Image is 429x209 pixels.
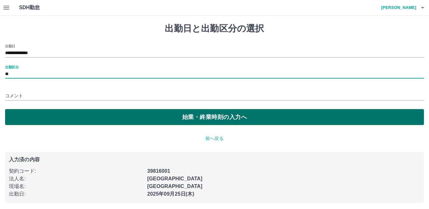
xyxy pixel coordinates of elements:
p: 出勤日 : [9,190,143,198]
b: [GEOGRAPHIC_DATA] [147,184,203,189]
b: 2025年09月25日(木) [147,191,194,197]
p: 前へ戻る [5,135,424,142]
p: 契約コード : [9,167,143,175]
b: [GEOGRAPHIC_DATA] [147,176,203,181]
p: 法人名 : [9,175,143,183]
label: 出勤区分 [5,65,18,69]
label: 出勤日 [5,44,15,48]
p: 入力済の内容 [9,157,420,162]
h1: 出勤日と出勤区分の選択 [5,23,424,34]
p: 現場名 : [9,183,143,190]
button: 始業・終業時刻の入力へ [5,109,424,125]
b: 39816001 [147,168,170,174]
